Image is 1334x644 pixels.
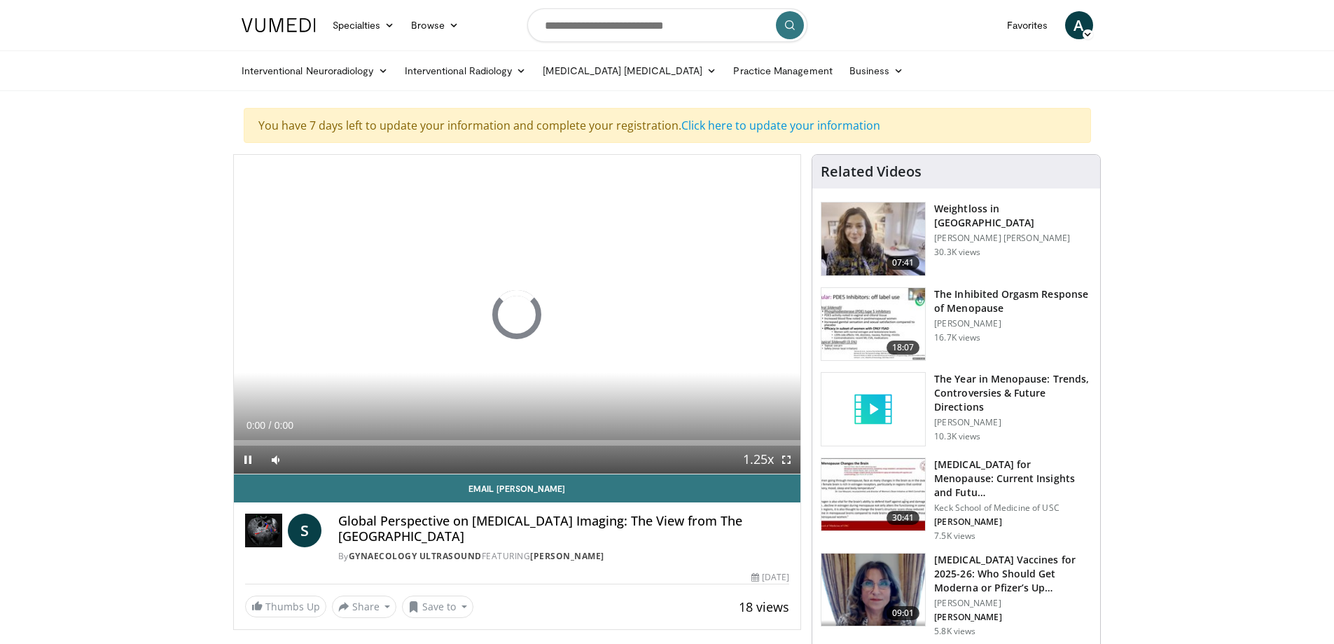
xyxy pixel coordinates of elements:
a: Favorites [999,11,1057,39]
img: VuMedi Logo [242,18,316,32]
span: 0:00 [275,420,293,431]
p: 7.5K views [934,530,975,542]
span: 09:01 [887,606,920,620]
a: Click here to update your information [681,118,880,133]
p: [PERSON_NAME] [934,598,1092,609]
span: / [269,420,272,431]
a: Interventional Neuroradiology [233,57,396,85]
span: 0:00 [246,420,265,431]
h3: [MEDICAL_DATA] for Menopause: Current Insights and Futu… [934,458,1092,500]
p: 10.3K views [934,431,980,442]
a: 07:41 Weightloss in [GEOGRAPHIC_DATA] [PERSON_NAME] [PERSON_NAME] 30.3K views [821,202,1092,276]
p: 5.8K views [934,626,975,637]
a: Practice Management [725,57,840,85]
img: 47271b8a-94f4-49c8-b914-2a3d3af03a9e.150x105_q85_crop-smart_upscale.jpg [821,458,925,531]
p: 30.3K views [934,247,980,258]
p: [PERSON_NAME] [PERSON_NAME] [934,233,1092,244]
span: 07:41 [887,256,920,270]
button: Save to [402,596,473,618]
input: Search topics, interventions [527,8,807,42]
span: 30:41 [887,511,920,525]
a: A [1065,11,1093,39]
a: Business [841,57,912,85]
span: 18 views [739,598,789,615]
a: Specialties [324,11,403,39]
a: Browse [403,11,467,39]
a: 18:07 The Inhibited Orgasm Response of Menopause [PERSON_NAME] 16.7K views [821,287,1092,362]
img: 283c0f17-5e2d-42ba-a87c-168d447cdba4.150x105_q85_crop-smart_upscale.jpg [821,288,925,361]
p: 16.7K views [934,332,980,343]
button: Fullscreen [772,446,800,474]
span: 18:07 [887,341,920,355]
div: By FEATURING [338,550,789,563]
h3: [MEDICAL_DATA] Vaccines for 2025-26: Who Should Get Moderna or Pfizer’s Up… [934,553,1092,595]
h3: The Inhibited Orgasm Response of Menopause [934,287,1092,315]
a: The Year in Menopause: Trends, Controversies & Future Directions [PERSON_NAME] 10.3K views [821,372,1092,446]
a: 30:41 [MEDICAL_DATA] for Menopause: Current Insights and Futu… Keck School of Medicine of USC [PE... [821,458,1092,542]
a: Interventional Radiology [396,57,535,85]
video-js: Video Player [234,155,801,474]
div: [DATE] [751,571,789,584]
img: video_placeholder_short.svg [821,373,925,446]
h4: Global Perspective on [MEDICAL_DATA] Imaging: The View from The [GEOGRAPHIC_DATA] [338,514,789,544]
button: Share [332,596,397,618]
h3: The Year in Menopause: Trends, Controversies & Future Directions [934,372,1092,414]
img: 9983fed1-7565-45be-8934-aef1103ce6e2.150x105_q85_crop-smart_upscale.jpg [821,203,925,275]
h4: Related Videos [821,163,922,180]
button: Playback Rate [744,446,772,474]
div: You have 7 days left to update your information and complete your registration. [244,108,1091,143]
button: Mute [262,446,290,474]
a: 09:01 [MEDICAL_DATA] Vaccines for 2025-26: Who Should Get Moderna or Pfizer’s Up… [PERSON_NAME] [... [821,553,1092,637]
div: Progress Bar [234,440,801,446]
a: [PERSON_NAME] [530,550,604,562]
a: Email [PERSON_NAME] [234,474,801,502]
p: [PERSON_NAME] [934,612,1092,623]
p: Keck School of Medicine of USC [934,502,1092,514]
button: Pause [234,446,262,474]
a: [MEDICAL_DATA] [MEDICAL_DATA] [534,57,725,85]
p: [PERSON_NAME] [934,417,1092,428]
a: Thumbs Up [245,596,326,617]
a: S [288,514,321,547]
img: Gynaecology Ultrasound [245,514,282,547]
h3: Weightloss in [GEOGRAPHIC_DATA] [934,202,1092,230]
a: Gynaecology Ultrasound [349,550,482,562]
p: [PERSON_NAME] [934,318,1092,329]
img: 4e370bb1-17f0-4657-a42f-9b995da70d2f.png.150x105_q85_crop-smart_upscale.png [821,554,925,626]
p: [PERSON_NAME] [934,516,1092,528]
